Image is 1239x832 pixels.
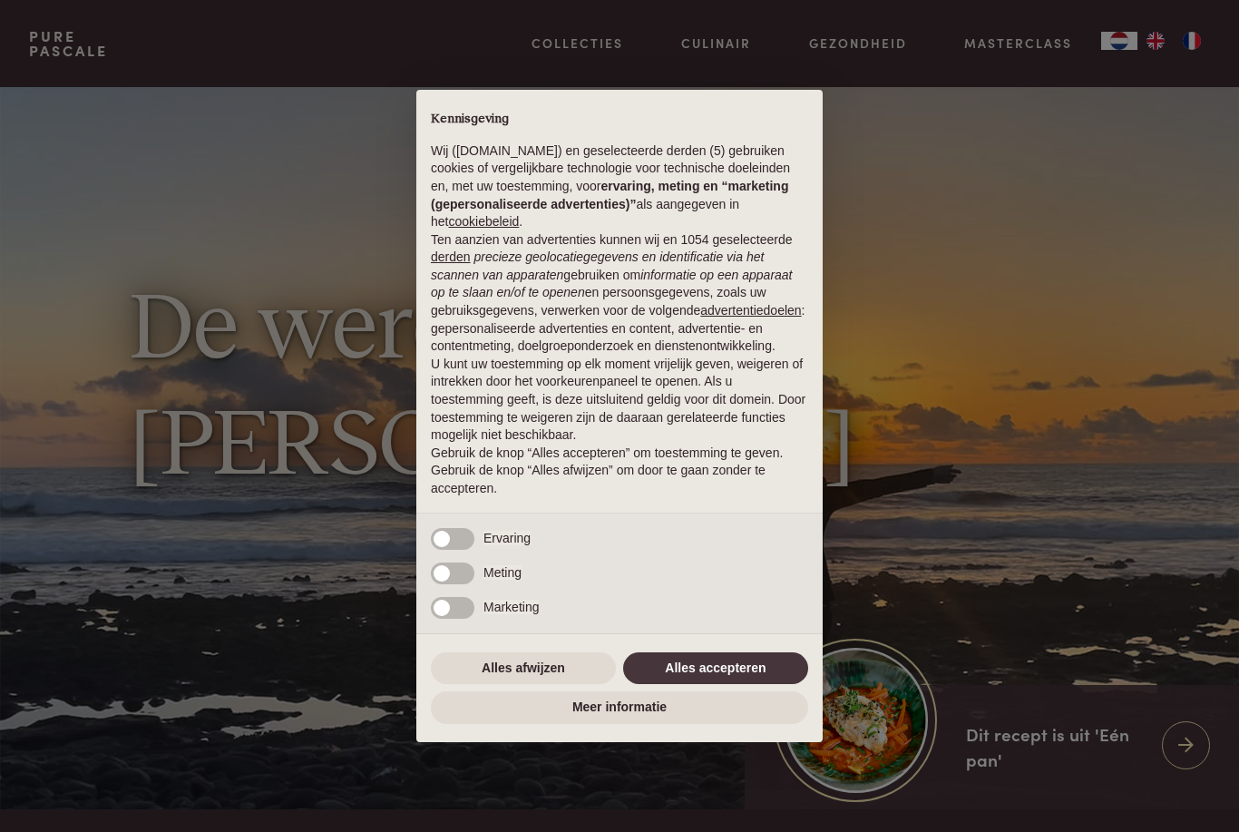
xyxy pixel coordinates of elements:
[431,356,808,445] p: U kunt uw toestemming op elk moment vrijelijk geven, weigeren of intrekken door het voorkeurenpan...
[431,268,793,300] em: informatie op een apparaat op te slaan en/of te openen
[431,691,808,724] button: Meer informatie
[431,231,808,356] p: Ten aanzien van advertenties kunnen wij en 1054 geselecteerde gebruiken om en persoonsgegevens, z...
[623,652,808,685] button: Alles accepteren
[431,250,764,282] em: precieze geolocatiegegevens en identificatie via het scannen van apparaten
[431,179,788,211] strong: ervaring, meting en “marketing (gepersonaliseerde advertenties)”
[431,142,808,231] p: Wij ([DOMAIN_NAME]) en geselecteerde derden (5) gebruiken cookies of vergelijkbare technologie vo...
[431,249,471,267] button: derden
[483,600,539,614] span: Marketing
[483,565,522,580] span: Meting
[431,445,808,498] p: Gebruik de knop “Alles accepteren” om toestemming te geven. Gebruik de knop “Alles afwijzen” om d...
[431,652,616,685] button: Alles afwijzen
[431,112,808,128] h2: Kennisgeving
[700,302,801,320] button: advertentiedoelen
[483,531,531,545] span: Ervaring
[448,214,519,229] a: cookiebeleid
